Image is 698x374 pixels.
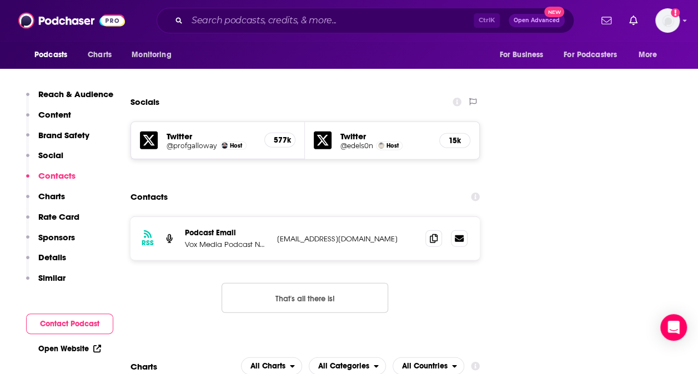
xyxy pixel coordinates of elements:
[38,232,75,242] p: Sponsors
[18,10,125,31] img: Podchaser - Follow, Share and Rate Podcasts
[132,47,171,63] span: Monitoring
[26,252,66,272] button: Details
[544,7,564,17] span: New
[38,344,101,353] a: Open Website
[386,142,399,149] span: Host
[167,131,255,141] h5: Twitter
[26,191,65,211] button: Charts
[556,44,633,65] button: open menu
[564,47,617,63] span: For Podcasters
[38,109,71,120] p: Content
[514,18,560,23] span: Open Advanced
[26,150,63,170] button: Social
[655,8,680,33] button: Show profile menu
[38,170,76,181] p: Contacts
[655,8,680,33] img: User Profile
[26,109,71,130] button: Content
[318,362,369,370] span: All Categories
[230,142,242,149] span: Host
[26,272,66,293] button: Similar
[625,11,642,30] a: Show notifications dropdown
[222,143,228,149] img: Scott Galloway
[402,362,448,370] span: All Countries
[26,314,113,334] button: Contact Podcast
[671,8,680,17] svg: Add a profile image
[340,131,430,141] h5: Twitter
[38,211,79,222] p: Rate Card
[167,141,217,150] a: @profgalloway
[660,314,687,341] div: Open Intercom Messenger
[277,234,416,244] p: [EMAIL_ADDRESS][DOMAIN_NAME]
[655,8,680,33] span: Logged in as Morgan16
[157,8,574,33] div: Search podcasts, credits, & more...
[185,240,268,249] p: Vox Media Podcast Network
[124,44,185,65] button: open menu
[38,89,113,99] p: Reach & Audience
[26,89,113,109] button: Reach & Audience
[38,272,66,283] p: Similar
[26,232,75,252] button: Sponsors
[222,283,388,313] button: Nothing here.
[88,47,112,63] span: Charts
[130,186,168,208] h2: Contacts
[26,170,76,191] button: Contacts
[491,44,557,65] button: open menu
[38,191,65,201] p: Charts
[38,252,66,262] p: Details
[509,14,565,27] button: Open AdvancedNew
[639,47,657,63] span: More
[250,362,285,370] span: All Charts
[185,228,268,237] p: Podcast Email
[26,130,89,150] button: Brand Safety
[499,47,543,63] span: For Business
[474,13,500,28] span: Ctrl K
[27,44,82,65] button: open menu
[378,143,384,149] img: Ed Elson
[142,239,154,247] h3: RSS
[81,44,118,65] a: Charts
[340,141,373,150] a: @edels0n
[597,11,616,30] a: Show notifications dropdown
[38,150,63,160] p: Social
[449,136,461,145] h5: 15k
[130,92,159,113] h2: Socials
[130,361,157,372] h2: Charts
[631,44,671,65] button: open menu
[34,47,67,63] span: Podcasts
[38,130,89,140] p: Brand Safety
[274,135,286,145] h5: 577k
[187,12,474,29] input: Search podcasts, credits, & more...
[26,211,79,232] button: Rate Card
